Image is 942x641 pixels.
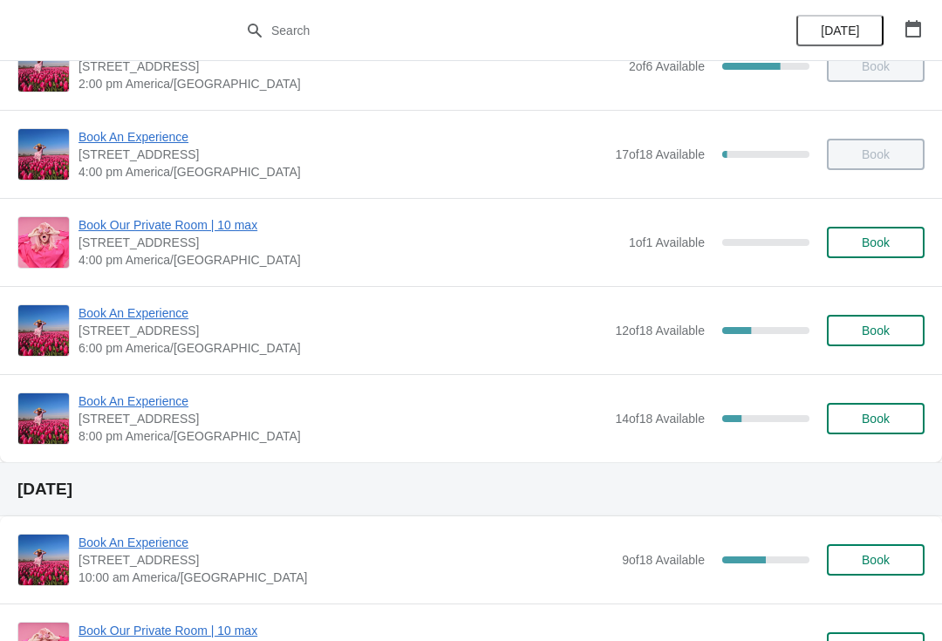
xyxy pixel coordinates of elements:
span: Book [862,235,890,249]
span: [STREET_ADDRESS] [78,410,606,427]
span: Book An Experience [78,128,606,146]
span: 4:00 pm America/[GEOGRAPHIC_DATA] [78,163,606,181]
img: Book An Experience | 1815 North Milwaukee Avenue, Chicago, IL, USA | 2:00 pm America/Chicago [18,41,69,92]
span: [DATE] [821,24,859,38]
span: [STREET_ADDRESS] [78,146,606,163]
img: Book An Experience | 1815 North Milwaukee Avenue, Chicago, IL, USA | 8:00 pm America/Chicago [18,393,69,444]
input: Search [270,15,706,46]
span: [STREET_ADDRESS] [78,322,606,339]
img: Book An Experience | 1815 North Milwaukee Avenue, Chicago, IL, USA | 4:00 pm America/Chicago [18,129,69,180]
span: 2:00 pm America/[GEOGRAPHIC_DATA] [78,75,620,92]
button: Book [827,227,925,258]
img: Book An Experience | 1815 North Milwaukee Avenue, Chicago, IL, USA | 6:00 pm America/Chicago [18,305,69,356]
span: Book Our Private Room | 10 max [78,622,620,639]
span: 17 of 18 Available [615,147,705,161]
button: [DATE] [796,15,884,46]
span: 12 of 18 Available [615,324,705,338]
img: Book Our Private Room | 10 max | 1815 N. Milwaukee Ave., Chicago, IL 60647 | 4:00 pm America/Chicago [18,217,69,268]
span: 1 of 1 Available [629,235,705,249]
span: [STREET_ADDRESS] [78,58,620,75]
span: 9 of 18 Available [622,553,705,567]
span: Book [862,553,890,567]
span: Book An Experience [78,304,606,322]
span: [STREET_ADDRESS] [78,234,620,251]
span: 4:00 pm America/[GEOGRAPHIC_DATA] [78,251,620,269]
button: Book [827,544,925,576]
span: Book [862,324,890,338]
span: [STREET_ADDRESS] [78,551,613,569]
span: 8:00 pm America/[GEOGRAPHIC_DATA] [78,427,606,445]
span: Book [862,412,890,426]
img: Book An Experience | 1815 North Milwaukee Avenue, Chicago, IL, USA | 10:00 am America/Chicago [18,535,69,585]
button: Book [827,315,925,346]
span: Book Our Private Room | 10 max [78,216,620,234]
span: Book An Experience [78,534,613,551]
span: 10:00 am America/[GEOGRAPHIC_DATA] [78,569,613,586]
span: Book An Experience [78,392,606,410]
span: 14 of 18 Available [615,412,705,426]
span: 2 of 6 Available [629,59,705,73]
span: 6:00 pm America/[GEOGRAPHIC_DATA] [78,339,606,357]
h2: [DATE] [17,481,925,498]
button: Book [827,403,925,434]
